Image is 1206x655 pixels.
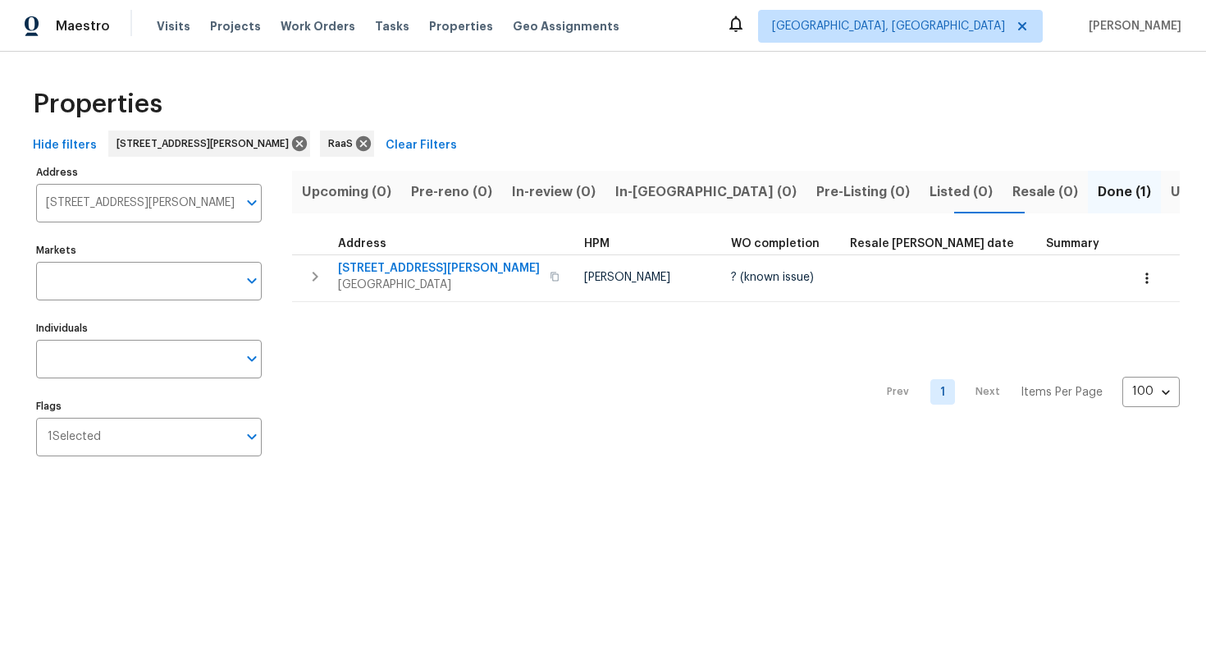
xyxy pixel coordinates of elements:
span: Resale (0) [1012,181,1078,204]
button: Open [240,425,263,448]
span: Clear Filters [386,135,457,156]
span: [STREET_ADDRESS][PERSON_NAME] [338,260,540,277]
span: Hide filters [33,135,97,156]
p: Items Per Page [1021,384,1103,401]
span: Summary [1046,238,1099,250]
span: [PERSON_NAME] [1082,18,1181,34]
span: WO completion [731,238,820,250]
button: Open [240,269,263,292]
span: Visits [157,18,190,34]
span: Geo Assignments [513,18,619,34]
div: [STREET_ADDRESS][PERSON_NAME] [108,131,310,157]
span: Pre-Listing (0) [816,181,910,204]
button: Open [240,191,263,214]
div: 100 [1122,370,1180,413]
span: Properties [33,96,162,112]
span: Tasks [375,21,409,32]
span: Properties [429,18,493,34]
span: Upcoming (0) [302,181,391,204]
span: [STREET_ADDRESS][PERSON_NAME] [116,135,295,152]
span: In-review (0) [512,181,596,204]
span: In-[GEOGRAPHIC_DATA] (0) [615,181,797,204]
span: [PERSON_NAME] [584,272,670,283]
button: Clear Filters [379,131,464,161]
span: [GEOGRAPHIC_DATA] [338,277,540,293]
span: Resale [PERSON_NAME] date [850,238,1014,250]
a: Goto page 1 [930,379,955,405]
span: Pre-reno (0) [411,181,492,204]
span: Projects [210,18,261,34]
span: Listed (0) [930,181,993,204]
nav: Pagination Navigation [871,312,1180,473]
button: Hide filters [26,131,103,161]
label: Flags [36,401,262,411]
span: Maestro [56,18,110,34]
button: Open [240,347,263,370]
span: Address [338,238,386,250]
div: RaaS [320,131,374,157]
span: HPM [584,238,610,250]
span: ? (known issue) [731,272,814,283]
label: Markets [36,245,262,255]
span: Work Orders [281,18,355,34]
span: [GEOGRAPHIC_DATA], [GEOGRAPHIC_DATA] [772,18,1005,34]
label: Address [36,167,262,177]
label: Individuals [36,323,262,333]
span: 1 Selected [48,430,101,444]
span: RaaS [328,135,359,152]
span: Done (1) [1098,181,1151,204]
